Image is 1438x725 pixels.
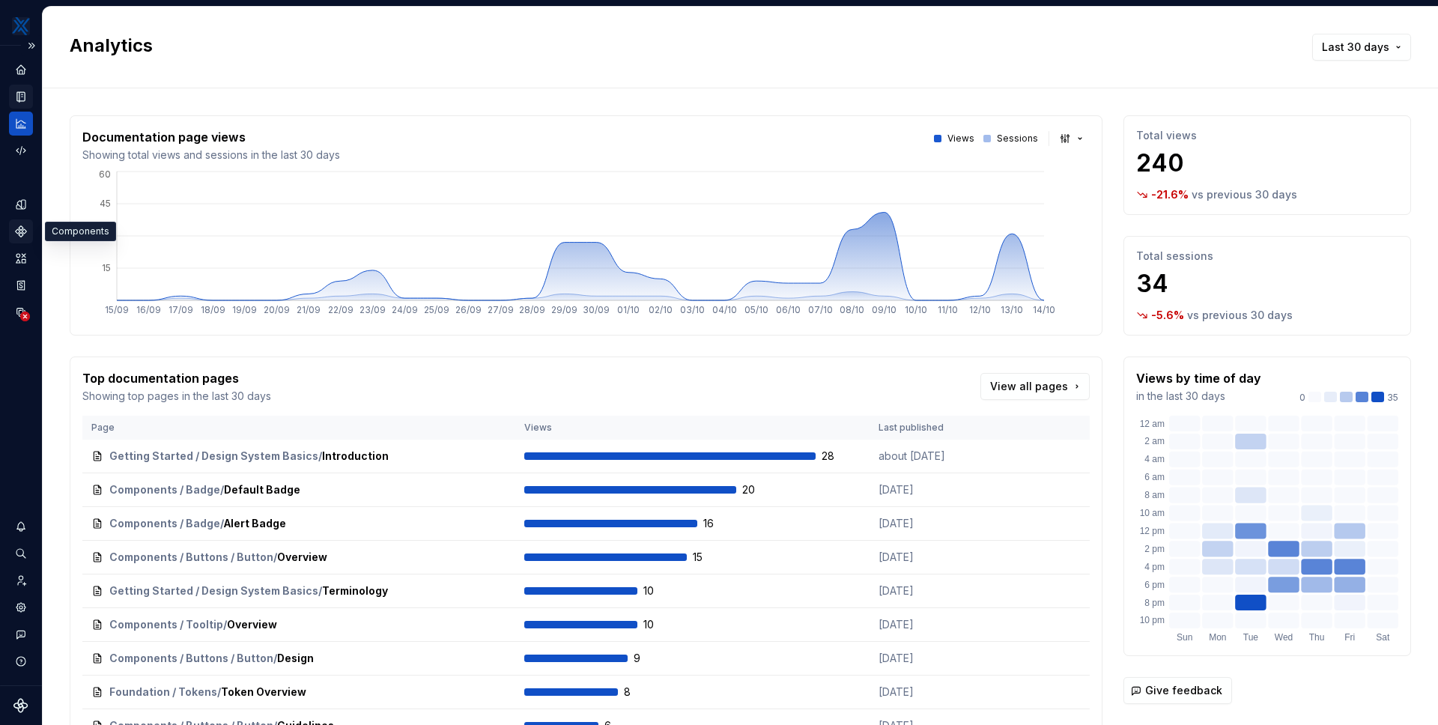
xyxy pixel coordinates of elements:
[277,651,314,666] span: Design
[879,550,991,565] p: [DATE]
[70,34,1288,58] h2: Analytics
[1192,187,1297,202] p: vs previous 30 days
[273,550,277,565] span: /
[744,304,768,315] tspan: 05/10
[879,651,991,666] p: [DATE]
[232,304,257,315] tspan: 19/09
[1145,683,1222,698] span: Give feedback
[1344,632,1355,643] text: Fri
[201,304,225,315] tspan: 18/09
[1322,40,1389,55] span: Last 30 days
[822,449,861,464] span: 28
[1136,128,1398,143] p: Total views
[742,482,781,497] span: 20
[82,369,271,387] p: Top documentation pages
[488,304,514,315] tspan: 27/09
[9,568,33,592] div: Invite team
[969,304,991,315] tspan: 12/10
[9,515,33,539] button: Notifications
[318,583,322,598] span: /
[109,617,223,632] span: Components / Tooltip
[947,133,974,145] p: Views
[879,617,991,632] p: [DATE]
[643,617,682,632] span: 10
[1144,580,1165,590] text: 6 pm
[21,35,42,56] button: Expand sidebar
[9,273,33,297] div: Storybook stories
[870,416,1000,440] th: Last published
[649,304,673,315] tspan: 02/10
[1177,632,1192,643] text: Sun
[712,304,737,315] tspan: 04/10
[515,416,870,440] th: Views
[100,198,111,209] tspan: 45
[808,304,833,315] tspan: 07/10
[9,595,33,619] div: Settings
[879,482,991,497] p: [DATE]
[221,685,306,700] span: Token Overview
[328,304,354,315] tspan: 22/09
[99,230,111,241] tspan: 30
[264,304,290,315] tspan: 20/09
[1275,632,1293,643] text: Wed
[9,85,33,109] a: Documentation
[99,169,111,180] tspan: 60
[905,304,927,315] tspan: 10/10
[220,516,224,531] span: /
[227,617,277,632] span: Overview
[680,304,705,315] tspan: 03/10
[9,300,33,324] a: Data sources
[1140,508,1165,518] text: 10 am
[9,219,33,243] a: Components
[13,698,28,713] svg: Supernova Logo
[9,112,33,136] a: Analytics
[9,58,33,82] div: Home
[9,139,33,163] a: Code automation
[519,304,545,315] tspan: 28/09
[9,542,33,565] div: Search ⌘K
[1001,304,1023,315] tspan: 13/10
[136,304,161,315] tspan: 16/09
[643,583,682,598] span: 10
[879,685,991,700] p: [DATE]
[1209,632,1226,643] text: Mon
[980,373,1090,400] a: View all pages
[1299,392,1305,404] p: 0
[224,516,286,531] span: Alert Badge
[322,583,388,598] span: Terminology
[1144,472,1165,482] text: 6 am
[169,304,193,315] tspan: 17/09
[776,304,801,315] tspan: 06/10
[12,17,30,35] img: 6599c211-2218-4379-aa47-474b768e6477.png
[82,148,340,163] p: Showing total views and sessions in the last 30 days
[1309,632,1325,643] text: Thu
[1144,544,1165,554] text: 2 pm
[109,550,273,565] span: Components / Buttons / Button
[879,583,991,598] p: [DATE]
[82,416,515,440] th: Page
[1136,269,1398,299] p: 34
[879,516,991,531] p: [DATE]
[624,685,663,700] span: 8
[1144,490,1165,500] text: 8 am
[359,304,386,315] tspan: 23/09
[109,516,220,531] span: Components / Badge
[217,685,221,700] span: /
[273,651,277,666] span: /
[1376,632,1390,643] text: Sat
[634,651,673,666] span: 9
[1151,187,1189,202] p: -21.6 %
[9,246,33,270] a: Assets
[1243,632,1259,643] text: Tue
[583,304,610,315] tspan: 30/09
[1123,677,1232,704] button: Give feedback
[224,482,300,497] span: Default Badge
[9,192,33,216] a: Design tokens
[297,304,321,315] tspan: 21/09
[109,482,220,497] span: Components / Badge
